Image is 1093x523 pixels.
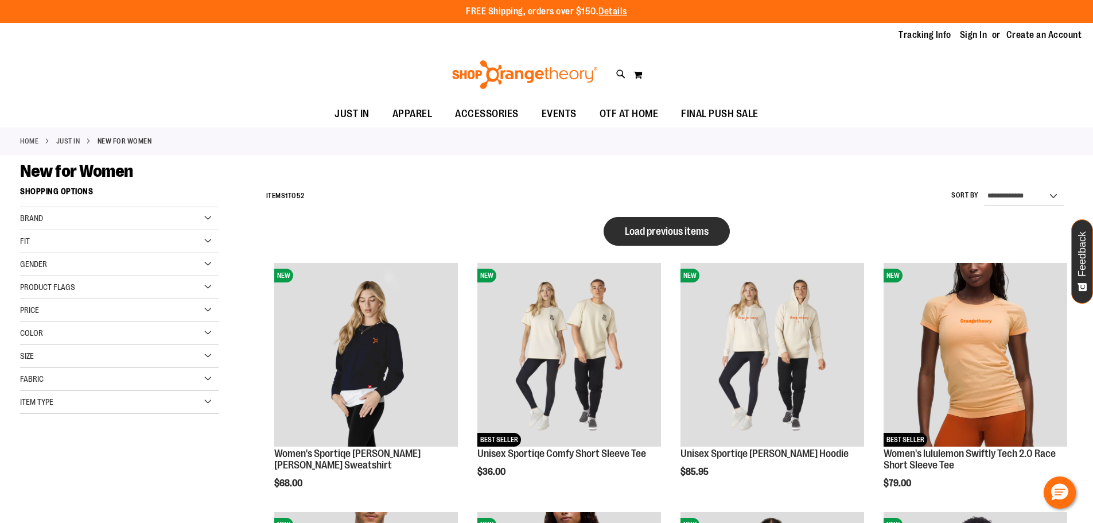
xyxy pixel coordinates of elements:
[20,136,38,146] a: Home
[680,467,710,477] span: $85.95
[323,101,381,127] a: JUST IN
[334,101,369,127] span: JUST IN
[878,257,1073,517] div: product
[472,257,667,506] div: product
[20,214,43,223] span: Brand
[20,282,75,292] span: Product Flags
[466,5,627,18] p: FREE Shipping, orders over $150.
[600,101,659,127] span: OTF AT HOME
[274,269,293,282] span: NEW
[20,237,30,246] span: Fit
[444,101,530,127] a: ACCESSORIES
[625,226,709,237] span: Load previous items
[274,448,421,471] a: Women's Sportiqe [PERSON_NAME] [PERSON_NAME] Sweatshirt
[675,257,870,506] div: product
[598,6,627,17] a: Details
[884,269,903,282] span: NEW
[98,136,152,146] strong: New for Women
[884,478,913,489] span: $79.00
[477,269,496,282] span: NEW
[1044,476,1076,509] button: Hello, have a question? Let’s chat.
[884,448,1056,471] a: Women's lululemon Swiftly Tech 2.0 Race Short Sleeve Tee
[274,263,458,448] a: Women's Sportiqe Ashlyn French Terry Crewneck SweatshirtNEW
[266,187,305,205] h2: Items to
[274,263,458,447] img: Women's Sportiqe Ashlyn French Terry Crewneck Sweatshirt
[960,29,987,41] a: Sign In
[477,433,521,447] span: BEST SELLER
[1077,231,1088,277] span: Feedback
[680,263,864,447] img: Unisex Sportiqe Olsen Hoodie
[56,136,80,146] a: JUST IN
[20,305,39,315] span: Price
[681,101,759,127] span: FINAL PUSH SALE
[884,263,1067,447] img: Women's lululemon Swiftly Tech 2.0 Race Short Sleeve Tee
[884,263,1067,448] a: Women's lululemon Swiftly Tech 2.0 Race Short Sleeve TeeNEWBEST SELLER
[680,263,864,448] a: Unisex Sportiqe Olsen HoodieNEW
[20,397,53,406] span: Item Type
[680,269,699,282] span: NEW
[588,101,670,127] a: OTF AT HOME
[1006,29,1082,41] a: Create an Account
[884,433,927,447] span: BEST SELLER
[20,161,133,181] span: New for Women
[450,60,599,89] img: Shop Orangetheory
[285,192,288,200] span: 1
[477,263,661,448] a: Unisex Sportiqe Comfy Short Sleeve TeeNEWBEST SELLER
[20,374,44,383] span: Fabric
[530,101,588,127] a: EVENTS
[20,328,43,338] span: Color
[542,101,577,127] span: EVENTS
[680,448,849,459] a: Unisex Sportiqe [PERSON_NAME] Hoodie
[604,217,730,246] button: Load previous items
[392,101,433,127] span: APPAREL
[20,351,34,361] span: Size
[1071,219,1093,304] button: Feedback - Show survey
[269,257,464,517] div: product
[20,259,47,269] span: Gender
[20,181,219,207] strong: Shopping Options
[274,478,304,489] span: $68.00
[297,192,305,200] span: 52
[381,101,444,127] a: APPAREL
[477,263,661,447] img: Unisex Sportiqe Comfy Short Sleeve Tee
[898,29,951,41] a: Tracking Info
[455,101,519,127] span: ACCESSORIES
[477,467,507,477] span: $36.00
[477,448,646,459] a: Unisex Sportiqe Comfy Short Sleeve Tee
[951,191,979,200] label: Sort By
[670,101,770,127] a: FINAL PUSH SALE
